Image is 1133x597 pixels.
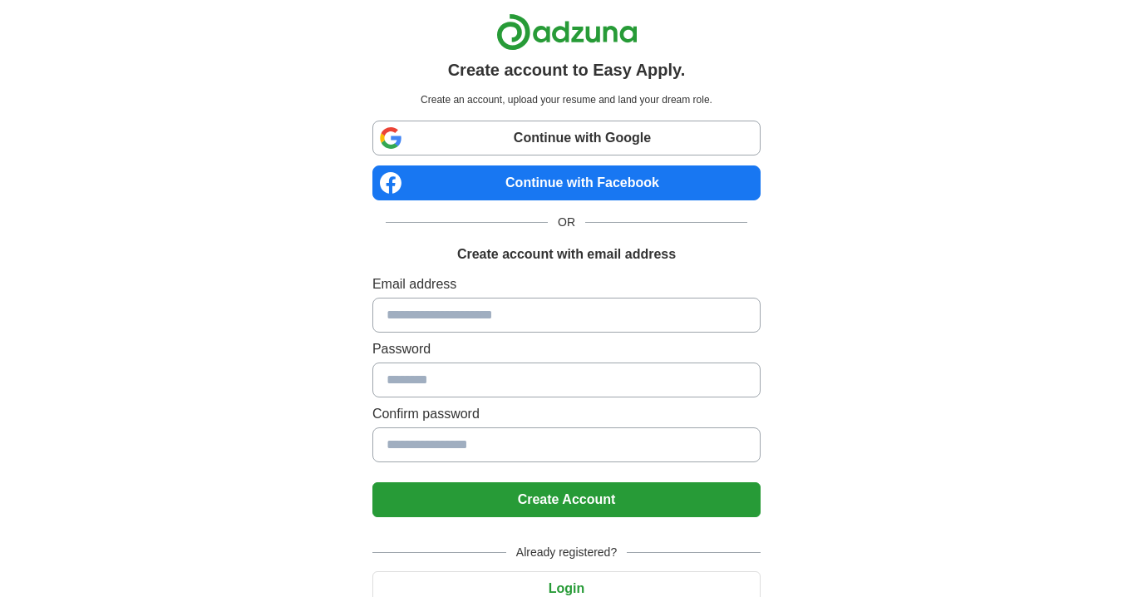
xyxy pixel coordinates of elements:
[372,165,761,200] a: Continue with Facebook
[372,121,761,155] a: Continue with Google
[376,92,757,107] p: Create an account, upload your resume and land your dream role.
[506,544,627,561] span: Already registered?
[372,581,761,595] a: Login
[372,404,761,424] label: Confirm password
[496,13,638,51] img: Adzuna logo
[372,339,761,359] label: Password
[548,214,585,231] span: OR
[448,57,686,82] h1: Create account to Easy Apply.
[372,482,761,517] button: Create Account
[372,274,761,294] label: Email address
[457,244,676,264] h1: Create account with email address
